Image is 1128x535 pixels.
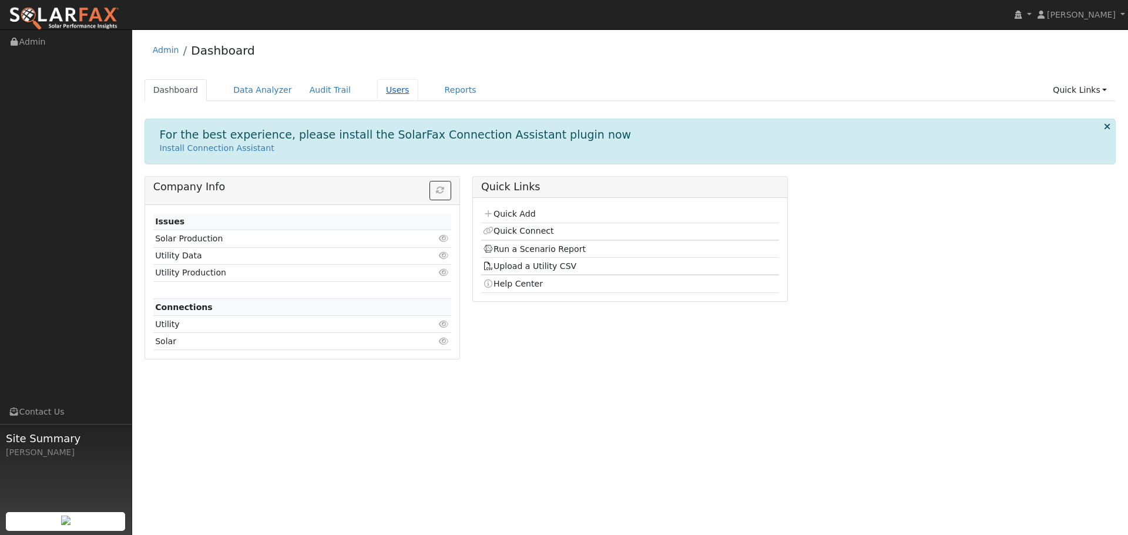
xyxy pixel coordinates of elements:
[153,45,179,55] a: Admin
[1047,10,1116,19] span: [PERSON_NAME]
[160,143,274,153] a: Install Connection Assistant
[153,316,403,333] td: Utility
[153,264,403,281] td: Utility Production
[483,209,535,218] a: Quick Add
[436,79,485,101] a: Reports
[153,181,451,193] h5: Company Info
[301,79,360,101] a: Audit Trail
[439,268,449,277] i: Click to view
[6,446,126,459] div: [PERSON_NAME]
[481,181,779,193] h5: Quick Links
[155,217,184,226] strong: Issues
[145,79,207,101] a: Dashboard
[6,430,126,446] span: Site Summary
[160,128,632,142] h1: For the best experience, please install the SolarFax Connection Assistant plugin now
[483,226,553,235] a: Quick Connect
[483,261,576,271] a: Upload a Utility CSV
[439,234,449,243] i: Click to view
[153,333,403,350] td: Solar
[153,247,403,264] td: Utility Data
[439,320,449,328] i: Click to view
[224,79,301,101] a: Data Analyzer
[191,43,255,58] a: Dashboard
[61,516,70,525] img: retrieve
[439,337,449,345] i: Click to view
[1044,79,1116,101] a: Quick Links
[377,79,418,101] a: Users
[439,251,449,260] i: Click to view
[153,230,403,247] td: Solar Production
[483,279,543,288] a: Help Center
[9,6,119,31] img: SolarFax
[155,302,213,312] strong: Connections
[483,244,586,254] a: Run a Scenario Report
